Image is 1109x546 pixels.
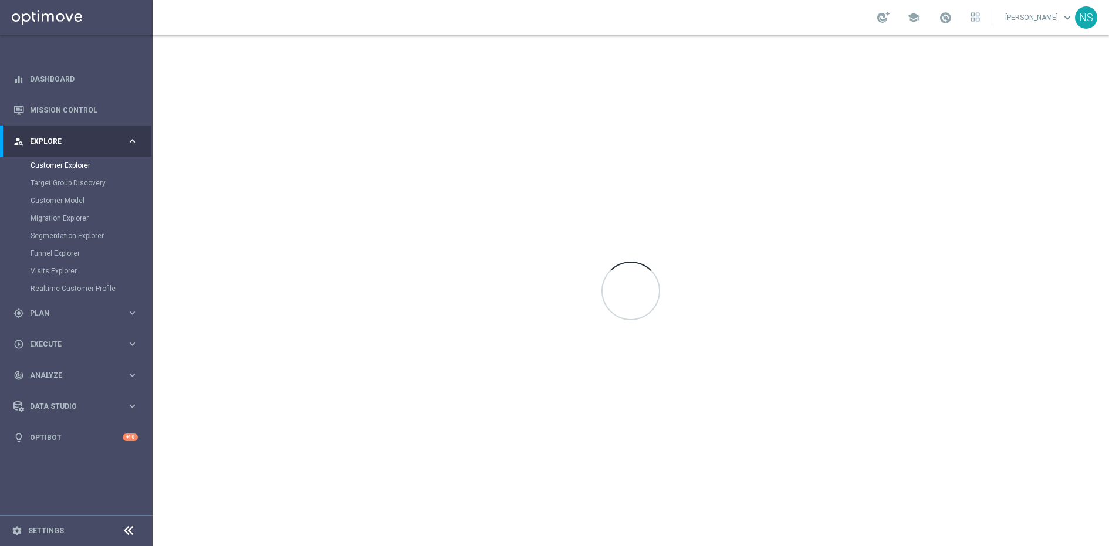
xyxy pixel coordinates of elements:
[1061,11,1074,24] span: keyboard_arrow_down
[1075,6,1097,29] div: NS
[13,136,24,147] i: person_search
[13,339,127,350] div: Execute
[30,372,127,379] span: Analyze
[31,227,151,245] div: Segmentation Explorer
[127,401,138,412] i: keyboard_arrow_right
[123,433,138,441] div: +10
[127,135,138,147] i: keyboard_arrow_right
[13,370,24,381] i: track_changes
[31,245,151,262] div: Funnel Explorer
[30,403,127,410] span: Data Studio
[13,136,127,147] div: Explore
[127,338,138,350] i: keyboard_arrow_right
[31,161,122,170] a: Customer Explorer
[31,231,122,240] a: Segmentation Explorer
[13,401,127,412] div: Data Studio
[28,527,64,534] a: Settings
[31,209,151,227] div: Migration Explorer
[13,137,138,146] button: person_search Explore keyboard_arrow_right
[30,138,127,145] span: Explore
[13,94,138,126] div: Mission Control
[13,339,24,350] i: play_circle_outline
[30,341,127,348] span: Execute
[13,433,138,442] button: lightbulb Optibot +10
[31,284,122,293] a: Realtime Customer Profile
[13,74,24,84] i: equalizer
[13,63,138,94] div: Dashboard
[127,307,138,318] i: keyboard_arrow_right
[127,369,138,381] i: keyboard_arrow_right
[31,262,151,280] div: Visits Explorer
[13,308,24,318] i: gps_fixed
[31,213,122,223] a: Migration Explorer
[13,308,127,318] div: Plan
[31,266,122,276] a: Visits Explorer
[31,196,122,205] a: Customer Model
[13,402,138,411] button: Data Studio keyboard_arrow_right
[31,249,122,258] a: Funnel Explorer
[30,310,127,317] span: Plan
[13,74,138,84] button: equalizer Dashboard
[31,174,151,192] div: Target Group Discovery
[31,157,151,174] div: Customer Explorer
[13,340,138,349] button: play_circle_outline Execute keyboard_arrow_right
[13,370,127,381] div: Analyze
[13,106,138,115] button: Mission Control
[13,308,138,318] button: gps_fixed Plan keyboard_arrow_right
[907,11,920,24] span: school
[30,94,138,126] a: Mission Control
[30,422,123,453] a: Optibot
[12,525,22,536] i: settings
[1004,9,1075,26] a: [PERSON_NAME]keyboard_arrow_down
[13,432,24,443] i: lightbulb
[30,63,138,94] a: Dashboard
[31,192,151,209] div: Customer Model
[31,178,122,188] a: Target Group Discovery
[13,422,138,453] div: Optibot
[31,280,151,297] div: Realtime Customer Profile
[13,371,138,380] button: track_changes Analyze keyboard_arrow_right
